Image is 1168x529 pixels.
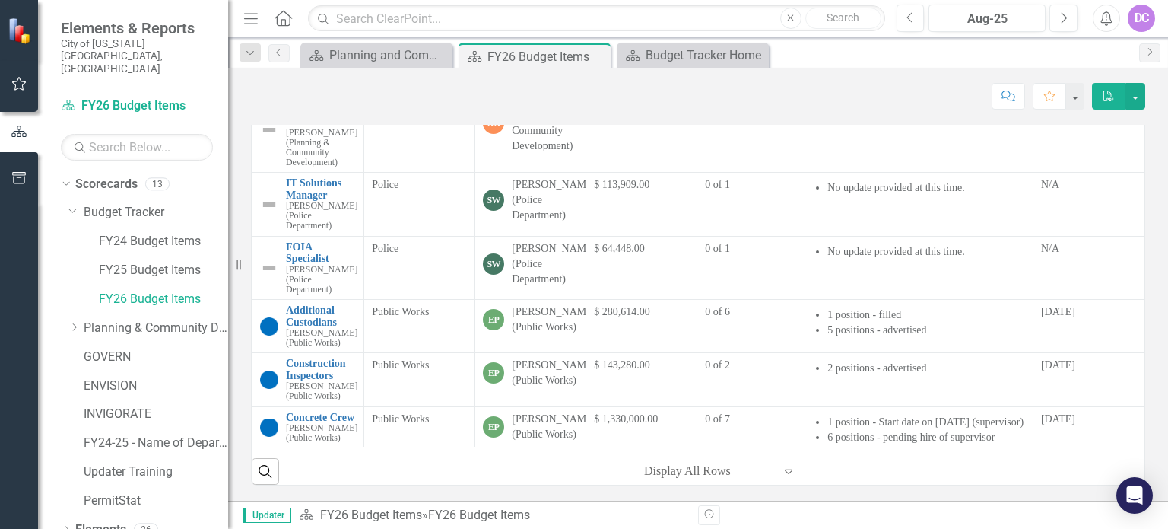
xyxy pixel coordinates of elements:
td: Double-Click to Edit [808,236,1033,299]
li: 5 positions - advertised [827,323,1025,338]
td: Double-Click to Edit Right Click for Context Menu [252,353,364,406]
td: Double-Click to Edit Right Click for Context Menu [252,236,364,299]
div: EP [483,309,504,330]
div: Budget Tracker Home [646,46,765,65]
a: INVIGORATE [84,406,228,423]
span: $ 1,330,000.00 [594,413,658,425]
span: [DATE] [1041,413,1075,425]
span: $ 280,614.00 [594,306,650,317]
div: 13 [145,177,170,190]
span: [DATE] [1041,359,1075,371]
li: 1 position - Start date on [DATE] (supervisor) [827,415,1025,430]
a: Scorecards [75,176,138,193]
td: Double-Click to Edit [808,406,1033,453]
button: Aug-25 [928,5,1046,32]
div: [PERSON_NAME] (Public Works) [512,358,596,388]
li: 2 positions - advertised [827,361,1025,376]
small: [PERSON_NAME] (Planning & Community Development) [286,128,357,167]
td: Double-Click to Edit [808,88,1033,173]
span: $ 113,909.00 [594,179,649,190]
li: No update provided at this time. [827,244,1025,260]
div: FY26 Budget Items [487,47,607,66]
td: Double-Click to Edit Right Click for Context Menu [252,173,364,236]
img: Not Defined [260,121,278,139]
a: Planning & Community Development Home [84,320,228,337]
small: [PERSON_NAME] (Police Department) [286,265,357,295]
span: Police [372,243,398,254]
a: FY26 Budget Items [320,508,422,522]
a: FY26 Budget Items [99,291,228,308]
td: Double-Click to Edit [1033,406,1144,453]
a: FY26 Budget Items [61,97,213,115]
a: ENVISION [84,378,228,395]
span: Elements & Reports [61,19,213,37]
span: 0 of 6 [705,306,730,317]
small: City of [US_STATE][GEOGRAPHIC_DATA], [GEOGRAPHIC_DATA] [61,37,213,75]
span: $ 143,280.00 [594,359,650,371]
span: Public Works [372,306,429,317]
a: FOIA Specialist [286,241,357,265]
a: PermitStat [84,492,228,510]
a: Additional Custodians [286,304,357,328]
span: 0 of 2 [705,359,730,371]
small: [PERSON_NAME] (Public Works) [286,423,357,443]
input: Search ClearPoint... [308,5,884,32]
a: Construction Inspectors [286,358,357,381]
img: No Target Established [260,371,278,389]
a: Planning and Community Development [304,46,449,65]
div: N/A [1041,177,1136,193]
span: 0 of 1 [705,179,730,190]
div: Planning and Community Development [329,46,449,65]
small: [PERSON_NAME] (Police Department) [286,201,357,231]
td: Double-Click to Edit [1033,88,1144,173]
li: 6 positions - pending hire of supervisor [827,430,1025,445]
input: Search Below... [61,134,213,161]
button: Search [805,8,881,29]
div: DC [1128,5,1155,32]
span: [DATE] [1041,306,1075,317]
img: Not Defined [260,259,278,277]
td: Double-Click to Edit [808,173,1033,236]
a: FY24-25 - Name of Department [84,435,228,452]
td: Double-Click to Edit Right Click for Context Menu [252,406,364,453]
small: [PERSON_NAME] (Public Works) [286,381,357,401]
span: Police [372,179,398,190]
a: FY25 Budget Items [99,262,228,279]
img: No Target Established [260,419,278,437]
div: [PERSON_NAME] (Public Works) [512,304,596,335]
a: FY24 Budget Items [99,233,228,250]
img: No Target Established [260,317,278,336]
span: Search [827,11,859,24]
a: Budget Tracker Home [620,46,765,65]
span: Public Works [372,413,429,425]
span: Public Works [372,359,429,371]
div: [PERSON_NAME] (Public Works) [512,412,596,442]
td: Double-Click to Edit Right Click for Context Menu [252,88,364,173]
a: GOVERN [84,349,228,366]
td: Double-Click to Edit [1033,353,1144,406]
img: Not Defined [260,196,278,214]
div: N/A [1041,241,1136,257]
div: FY26 Budget Items [428,508,530,522]
div: EP [483,416,504,438]
div: » [299,507,687,524]
li: 1 position - filled [827,308,1025,323]
div: [PERSON_NAME] (Police Department) [512,241,596,287]
td: Double-Click to Edit [808,300,1033,353]
li: No update provided at this time. [827,180,1025,196]
span: 0 of 1 [705,243,730,254]
td: Double-Click to Edit Right Click for Context Menu [252,300,364,353]
a: Updater Training [84,464,228,481]
div: Aug-25 [934,10,1040,28]
img: ClearPoint Strategy [8,18,34,44]
span: 0 of 7 [705,413,730,425]
a: Concrete Crew [286,412,357,423]
span: Updater [243,508,291,523]
div: [PERSON_NAME] (Police Department) [512,177,596,223]
a: IT Solutions Manager [286,177,357,201]
td: Double-Click to Edit [1033,236,1144,299]
div: Open Intercom Messenger [1116,477,1153,514]
div: SW [483,253,504,275]
span: $ 64,448.00 [594,243,645,254]
div: EP [483,362,504,384]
